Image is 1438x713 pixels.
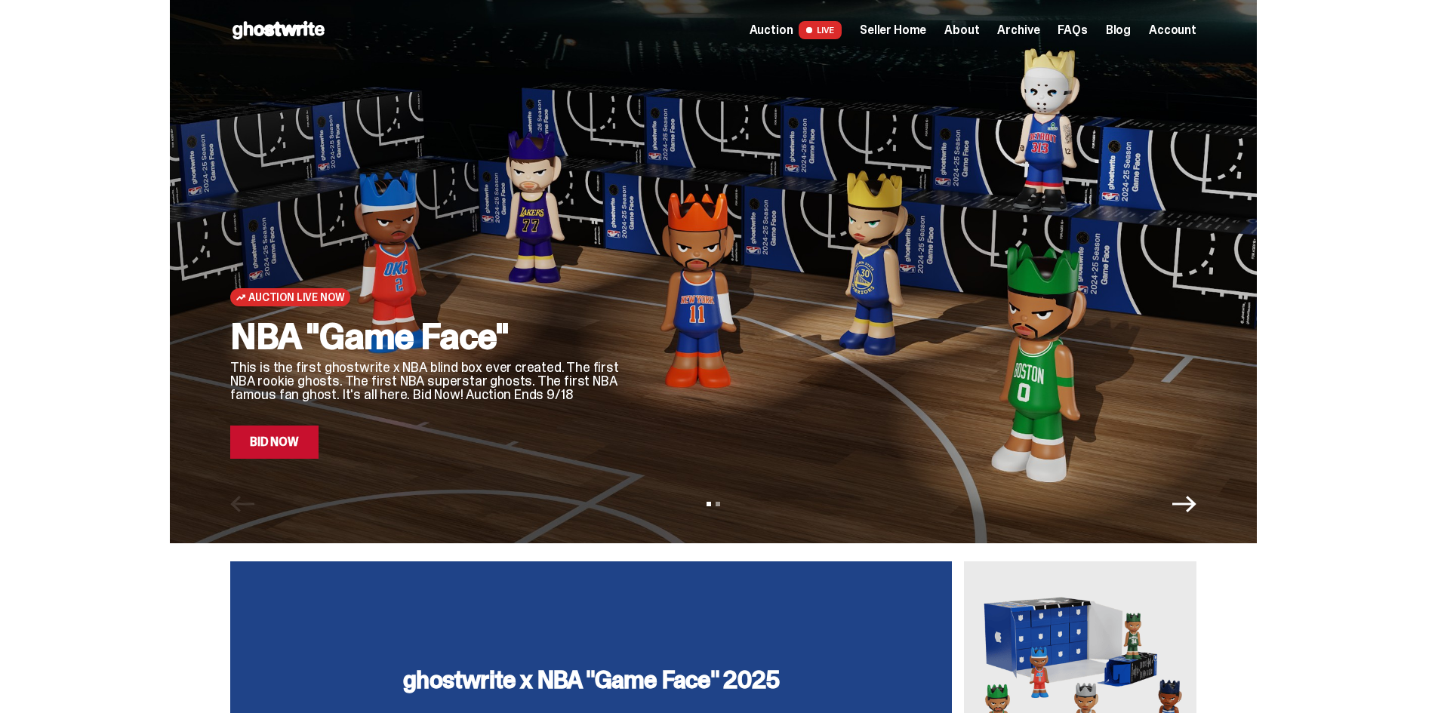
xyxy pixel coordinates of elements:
h3: ghostwrite x NBA "Game Face" 2025 [403,668,779,692]
span: Auction [750,24,793,36]
a: FAQs [1058,24,1087,36]
a: Seller Home [860,24,926,36]
a: Blog [1106,24,1131,36]
a: Bid Now [230,426,319,459]
p: This is the first ghostwrite x NBA blind box ever created. The first NBA rookie ghosts. The first... [230,361,623,401]
button: Next [1172,492,1196,516]
a: Auction LIVE [750,21,842,39]
a: Archive [997,24,1039,36]
a: Account [1149,24,1196,36]
span: LIVE [799,21,842,39]
a: About [944,24,979,36]
button: View slide 2 [716,502,720,506]
h2: NBA "Game Face" [230,318,623,355]
span: Auction Live Now [248,291,344,303]
button: View slide 1 [707,502,711,506]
